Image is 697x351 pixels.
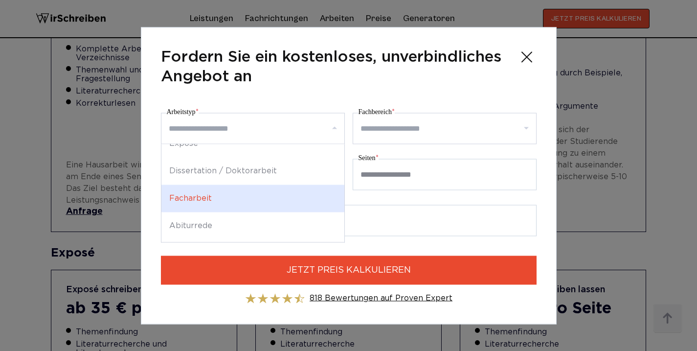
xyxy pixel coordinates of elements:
div: Facharbeit [161,185,344,212]
span: Fordern Sie ein kostenloses, unverbindliches Angebot an [161,47,509,86]
label: Seiten [359,152,379,164]
div: Dissertation / Doktorarbeit [161,157,344,185]
a: 818 Bewertungen auf Proven Expert [310,294,452,302]
button: JETZT PREIS KALKULIEREN [161,256,537,284]
div: Abiturrede [161,212,344,239]
span: JETZT PREIS KALKULIEREN [287,263,411,277]
label: Arbeitstyp [167,106,199,117]
div: Abstract [161,239,344,267]
label: Fachbereich [359,106,395,117]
